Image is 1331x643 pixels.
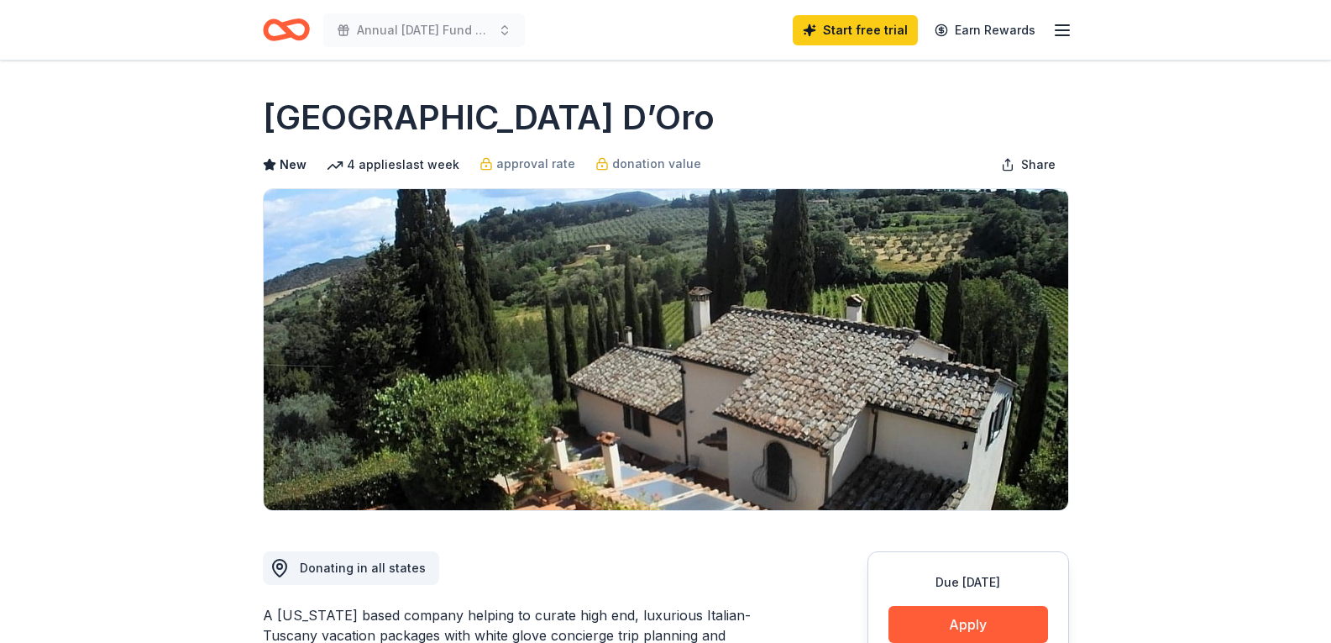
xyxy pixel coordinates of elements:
[1021,155,1056,175] span: Share
[496,154,575,174] span: approval rate
[793,15,918,45] a: Start free trial
[888,572,1048,593] div: Due [DATE]
[479,154,575,174] a: approval rate
[323,13,525,47] button: Annual [DATE] Fund Raiser
[925,15,1045,45] a: Earn Rewards
[612,154,701,174] span: donation value
[264,189,1068,510] img: Image for Villa Sogni D’Oro
[263,10,310,50] a: Home
[595,154,701,174] a: donation value
[988,148,1069,182] button: Share
[357,20,491,40] span: Annual [DATE] Fund Raiser
[280,155,307,175] span: New
[300,561,426,575] span: Donating in all states
[888,606,1048,643] button: Apply
[327,155,459,175] div: 4 applies last week
[263,94,715,141] h1: [GEOGRAPHIC_DATA] D’Oro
